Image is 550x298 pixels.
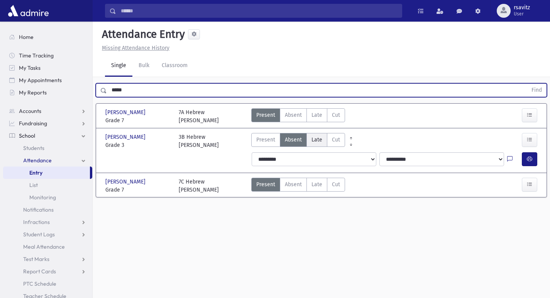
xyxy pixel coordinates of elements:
span: rsavitz [514,5,530,11]
a: Entry [3,167,90,179]
a: School [3,130,92,142]
span: Late [311,136,322,144]
span: Grade 3 [105,141,171,149]
a: Missing Attendance History [99,45,169,51]
a: Infractions [3,216,92,228]
span: Absent [285,111,302,119]
span: My Tasks [19,64,41,71]
a: Classroom [156,55,194,77]
a: Students [3,142,92,154]
a: My Tasks [3,62,92,74]
a: Meal Attendance [3,241,92,253]
span: Present [256,180,275,189]
img: AdmirePro [6,3,51,19]
span: Cut [332,111,340,119]
span: Absent [285,180,302,189]
a: Single [105,55,132,77]
a: Accounts [3,105,92,117]
input: Search [116,4,402,18]
span: [PERSON_NAME] [105,178,147,186]
span: Attendance [23,157,52,164]
span: List [29,182,38,189]
a: Student Logs [3,228,92,241]
span: My Appointments [19,77,62,84]
div: 7A Hebrew [PERSON_NAME] [179,108,219,125]
span: Monitoring [29,194,56,201]
span: Students [23,145,44,152]
a: Report Cards [3,265,92,278]
div: 7C Hebrew [PERSON_NAME] [179,178,219,194]
span: Test Marks [23,256,49,263]
div: AttTypes [251,108,345,125]
span: Meal Attendance [23,243,65,250]
span: Home [19,34,34,40]
span: Cut [332,180,340,189]
a: Time Tracking [3,49,92,62]
a: Notifications [3,204,92,216]
span: Report Cards [23,268,56,275]
span: Present [256,136,275,144]
span: Accounts [19,108,41,114]
a: My Reports [3,86,92,99]
a: List [3,179,92,191]
span: PTC Schedule [23,280,56,287]
u: Missing Attendance History [102,45,169,51]
span: [PERSON_NAME] [105,108,147,116]
button: Find [527,84,547,97]
a: Test Marks [3,253,92,265]
span: School [19,132,35,139]
span: Student Logs [23,231,55,238]
span: [PERSON_NAME] [105,133,147,141]
div: AttTypes [251,178,345,194]
a: Attendance [3,154,92,167]
span: Grade 7 [105,186,171,194]
span: Late [311,111,322,119]
span: Cut [332,136,340,144]
span: My Reports [19,89,47,96]
a: Home [3,31,92,43]
span: Late [311,180,322,189]
div: 3B Hebrew [PERSON_NAME] [179,133,219,149]
span: Fundraising [19,120,47,127]
div: AttTypes [251,133,345,149]
a: Fundraising [3,117,92,130]
span: Entry [29,169,42,176]
a: Monitoring [3,191,92,204]
span: Time Tracking [19,52,54,59]
a: My Appointments [3,74,92,86]
span: Grade 7 [105,116,171,125]
span: Infractions [23,219,50,226]
span: Absent [285,136,302,144]
h5: Attendance Entry [99,28,185,41]
span: Present [256,111,275,119]
span: User [514,11,530,17]
span: Notifications [23,206,54,213]
a: Bulk [132,55,156,77]
a: PTC Schedule [3,278,92,290]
